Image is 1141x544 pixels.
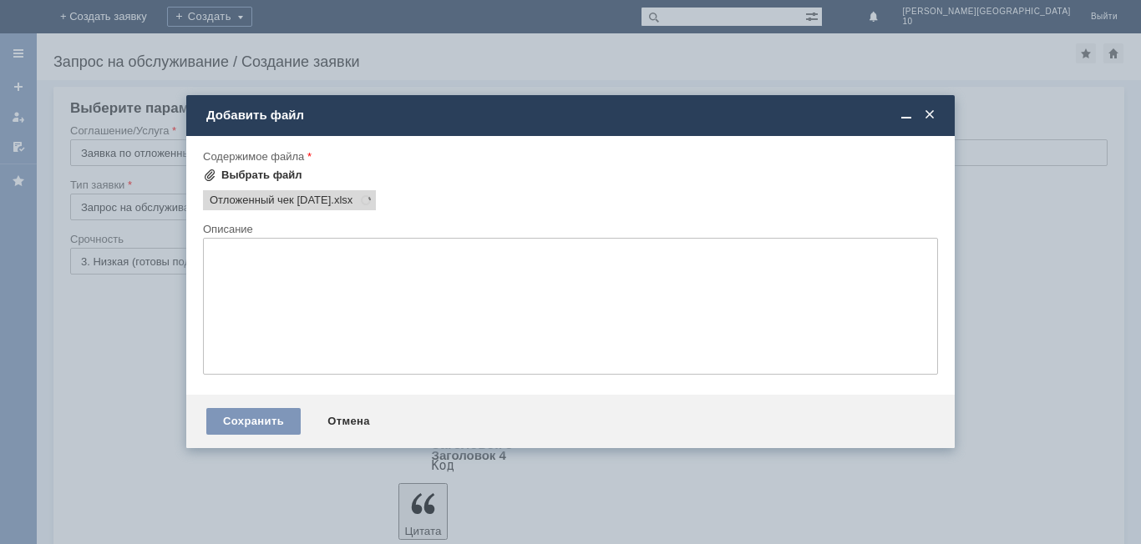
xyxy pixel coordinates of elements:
div: Содержимое файла [203,151,935,162]
span: Отложенный чек 15.08.2025 г.xlsx [331,194,352,207]
span: Отложенный чек 15.08.2025 г.xlsx [210,194,331,207]
span: Свернуть (Ctrl + M) [898,108,915,123]
span: Закрыть [921,108,938,123]
div: Добавить файл [206,108,938,123]
div: Описание [203,224,935,234]
div: просьба удалить [7,7,244,20]
div: Выбрать файл [221,169,302,182]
